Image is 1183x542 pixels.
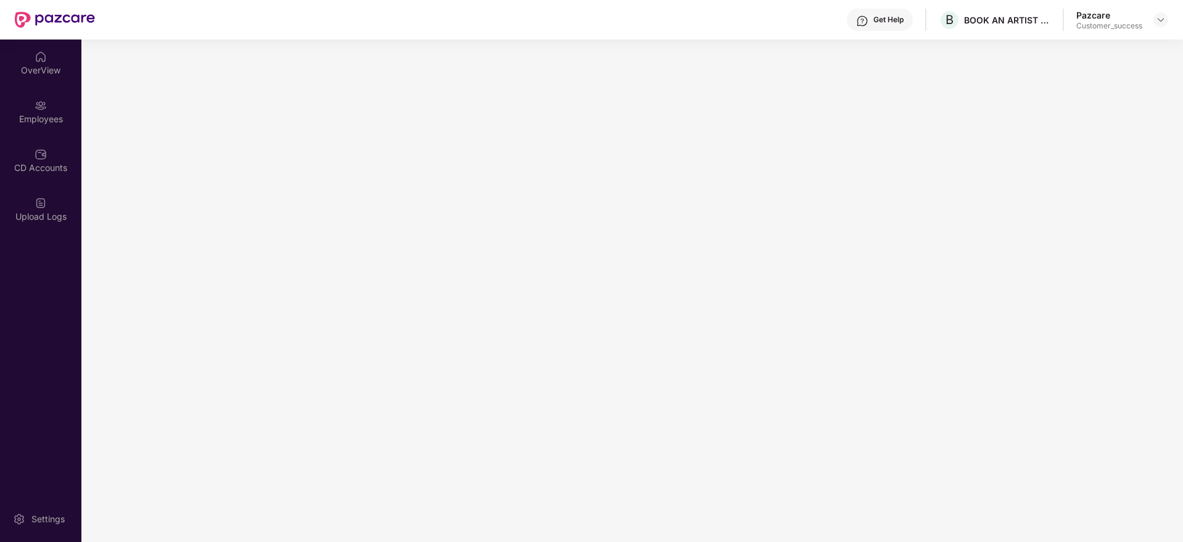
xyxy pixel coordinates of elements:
[873,15,904,25] div: Get Help
[35,51,47,63] img: svg+xml;base64,PHN2ZyBpZD0iSG9tZSIgeG1sbnM9Imh0dHA6Ly93d3cudzMub3JnLzIwMDAvc3ZnIiB3aWR0aD0iMjAiIG...
[35,99,47,112] img: svg+xml;base64,PHN2ZyBpZD0iRW1wbG95ZWVzIiB4bWxucz0iaHR0cDovL3d3dy53My5vcmcvMjAwMC9zdmciIHdpZHRoPS...
[35,148,47,161] img: svg+xml;base64,PHN2ZyBpZD0iQ0RfQWNjb3VudHMiIGRhdGEtbmFtZT0iQ0QgQWNjb3VudHMiIHhtbG5zPSJodHRwOi8vd3...
[35,197,47,209] img: svg+xml;base64,PHN2ZyBpZD0iVXBsb2FkX0xvZ3MiIGRhdGEtbmFtZT0iVXBsb2FkIExvZ3MiIHhtbG5zPSJodHRwOi8vd3...
[1076,9,1142,21] div: Pazcare
[964,14,1050,26] div: BOOK AN ARTIST TECHNOLOGY INDIA PRIVATE LIMITED
[946,12,954,27] span: B
[13,513,25,525] img: svg+xml;base64,PHN2ZyBpZD0iU2V0dGluZy0yMHgyMCIgeG1sbnM9Imh0dHA6Ly93d3cudzMub3JnLzIwMDAvc3ZnIiB3aW...
[15,12,95,28] img: New Pazcare Logo
[28,513,68,525] div: Settings
[856,15,868,27] img: svg+xml;base64,PHN2ZyBpZD0iSGVscC0zMngzMiIgeG1sbnM9Imh0dHA6Ly93d3cudzMub3JnLzIwMDAvc3ZnIiB3aWR0aD...
[1156,15,1166,25] img: svg+xml;base64,PHN2ZyBpZD0iRHJvcGRvd24tMzJ4MzIiIHhtbG5zPSJodHRwOi8vd3d3LnczLm9yZy8yMDAwL3N2ZyIgd2...
[1076,21,1142,31] div: Customer_success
